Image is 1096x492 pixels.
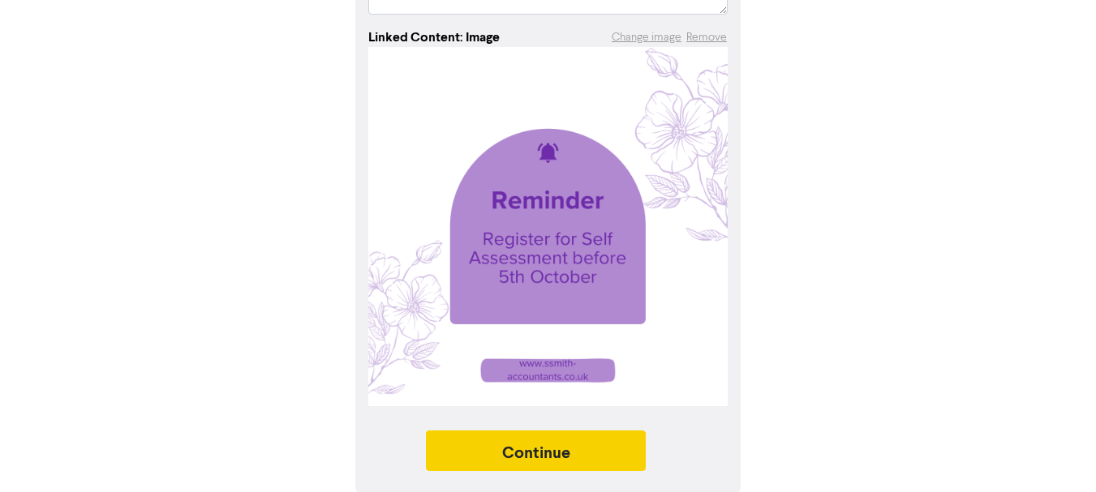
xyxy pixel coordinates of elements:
[686,28,728,47] button: Remove
[1015,414,1096,492] iframe: Chat Widget
[368,28,500,47] div: Linked Content: Image
[611,28,682,47] button: Change image
[426,430,647,471] button: Continue
[368,47,728,406] img: image_1727430773076.png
